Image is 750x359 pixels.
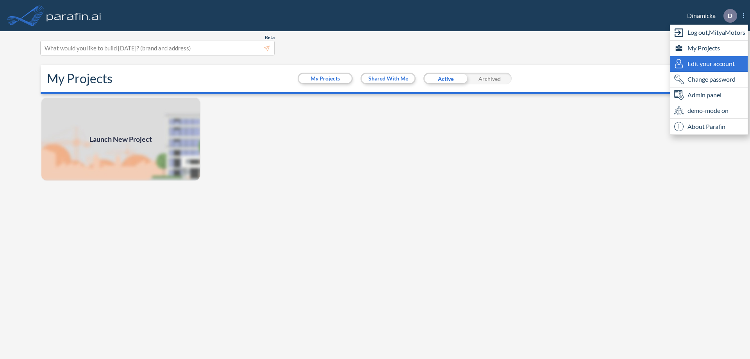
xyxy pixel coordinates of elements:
[687,90,721,100] span: Admin panel
[675,9,744,23] div: Dinamicka
[45,8,103,23] img: logo
[687,43,720,53] span: My Projects
[687,75,736,84] span: Change password
[728,12,732,19] p: D
[670,119,748,134] div: About Parafin
[468,73,512,84] div: Archived
[265,34,275,41] span: Beta
[670,103,748,119] div: demo-mode on
[299,74,352,83] button: My Projects
[670,88,748,103] div: Admin panel
[47,71,112,86] h2: My Projects
[362,74,414,83] button: Shared With Me
[41,97,201,181] a: Launch New Project
[89,134,152,145] span: Launch New Project
[687,106,729,115] span: demo-mode on
[670,41,748,56] div: My Projects
[687,28,745,37] span: Log out, MityaMotors
[670,56,748,72] div: Edit user
[423,73,468,84] div: Active
[687,59,735,68] span: Edit your account
[41,97,201,181] img: add
[687,122,725,131] span: About Parafin
[670,72,748,88] div: Change password
[674,122,684,131] span: i
[670,25,748,41] div: Log out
